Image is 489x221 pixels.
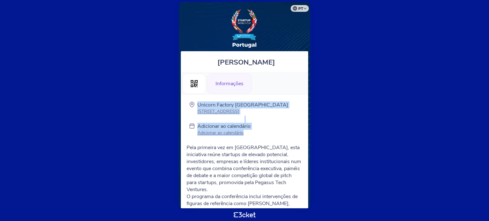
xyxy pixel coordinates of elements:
[197,101,288,114] a: Unicorn Factory [GEOGRAPHIC_DATA] [STREET_ADDRESS]
[207,79,252,86] a: Informações
[197,123,251,137] a: Adicionar ao calendário Adicionar ao calendário
[197,123,251,130] p: Adicionar ao calendário
[187,144,301,193] span: Pela primeira vez em [GEOGRAPHIC_DATA], esta iniciativa reúne startups de elevado potencial, inve...
[217,58,275,67] span: [PERSON_NAME]
[197,108,288,114] p: [STREET_ADDRESS]
[197,101,288,108] p: Unicorn Factory [GEOGRAPHIC_DATA]
[197,130,251,136] p: Adicionar ao calendário
[207,73,252,94] div: Informações
[230,8,259,48] img: Startup World Cup Portugal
